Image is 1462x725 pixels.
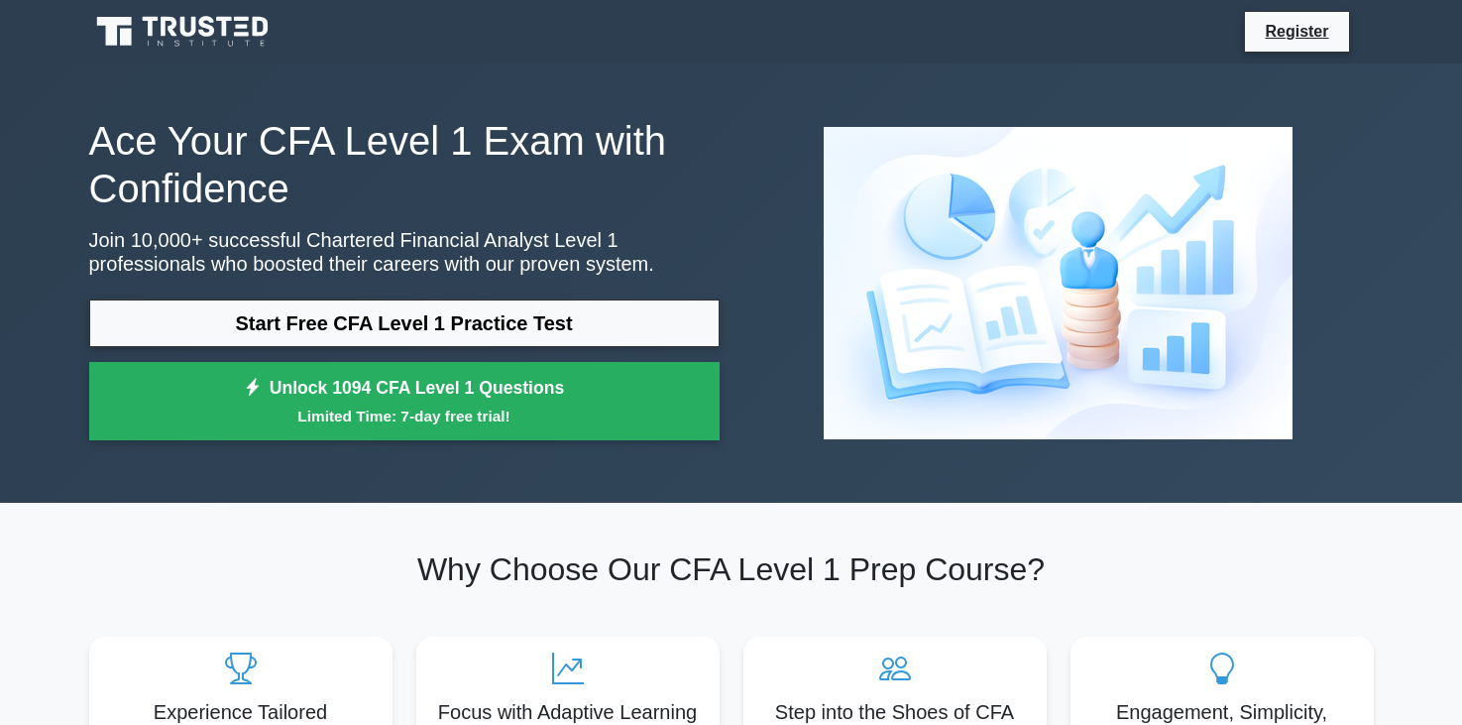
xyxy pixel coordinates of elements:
h5: Focus with Adaptive Learning [432,700,704,724]
h2: Why Choose Our CFA Level 1 Prep Course? [89,550,1374,588]
a: Register [1253,19,1340,44]
img: Chartered Financial Analyst Level 1 Preview [808,111,1308,455]
h1: Ace Your CFA Level 1 Exam with Confidence [89,117,720,212]
p: Join 10,000+ successful Chartered Financial Analyst Level 1 professionals who boosted their caree... [89,228,720,276]
a: Start Free CFA Level 1 Practice Test [89,300,720,347]
small: Limited Time: 7-day free trial! [114,405,695,427]
a: Unlock 1094 CFA Level 1 QuestionsLimited Time: 7-day free trial! [89,362,720,441]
